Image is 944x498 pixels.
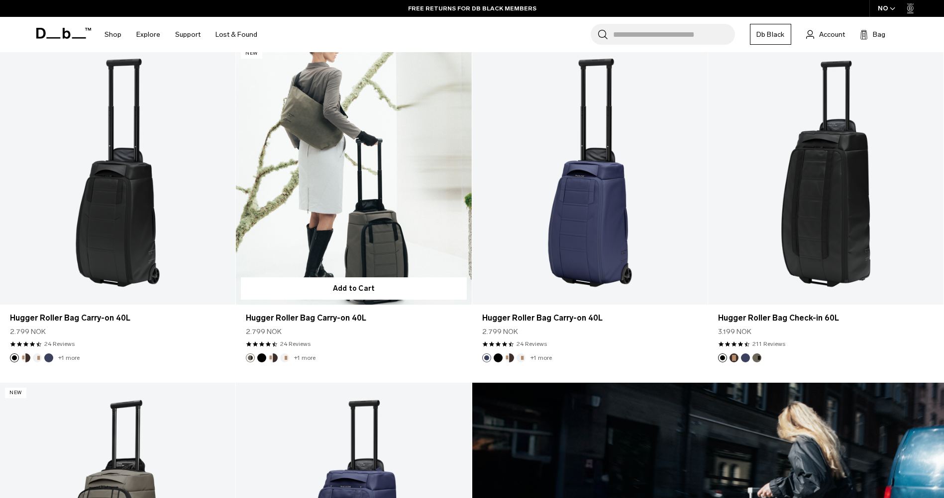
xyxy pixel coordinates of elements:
a: Db Black [750,24,791,45]
a: Support [175,17,201,52]
button: Blue Hour [741,353,750,362]
button: Cappuccino [269,353,278,362]
a: +1 more [58,354,80,361]
button: Add to Cart [241,277,466,300]
p: New [241,48,262,59]
a: Hugger Roller Bag Check-in 60L [708,43,944,305]
a: Hugger Roller Bag Carry-on 40L [482,312,698,324]
a: Hugger Roller Bag Carry-on 40L [246,312,461,324]
a: 24 reviews [280,339,311,348]
p: New [5,388,26,398]
a: 24 reviews [44,339,75,348]
a: Account [806,28,845,40]
button: Bag [860,28,885,40]
a: FREE RETURNS FOR DB BLACK MEMBERS [408,4,536,13]
button: Oatmilk [280,353,289,362]
a: Hugger Roller Bag Carry-on 40L [472,43,708,305]
button: Cappuccino [21,353,30,362]
span: Account [819,29,845,40]
a: Shop [105,17,121,52]
a: +1 more [530,354,552,361]
span: 2.799 NOK [10,327,46,337]
button: Black Out [494,353,503,362]
button: Blue Hour [482,353,491,362]
button: Oatmilk [517,353,525,362]
span: 3.199 NOK [718,327,751,337]
a: Explore [136,17,160,52]
span: 2.799 NOK [482,327,518,337]
button: Blue Hour [44,353,53,362]
button: Espresso [730,353,738,362]
button: Black Out [718,353,727,362]
button: Cappuccino [505,353,514,362]
a: 24 reviews [517,339,547,348]
a: 211 reviews [752,339,785,348]
a: Hugger Roller Bag Carry-on 40L [10,312,225,324]
a: Lost & Found [215,17,257,52]
span: Bag [873,29,885,40]
button: Black Out [10,353,19,362]
a: Hugger Roller Bag Carry-on 40L [236,43,471,305]
button: Oatmilk [33,353,42,362]
button: Forest Green [246,353,255,362]
a: Hugger Roller Bag Check-in 60L [718,312,934,324]
nav: Main Navigation [97,17,265,52]
button: Forest Green [752,353,761,362]
span: 2.799 NOK [246,327,282,337]
button: Black Out [257,353,266,362]
a: +1 more [294,354,315,361]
